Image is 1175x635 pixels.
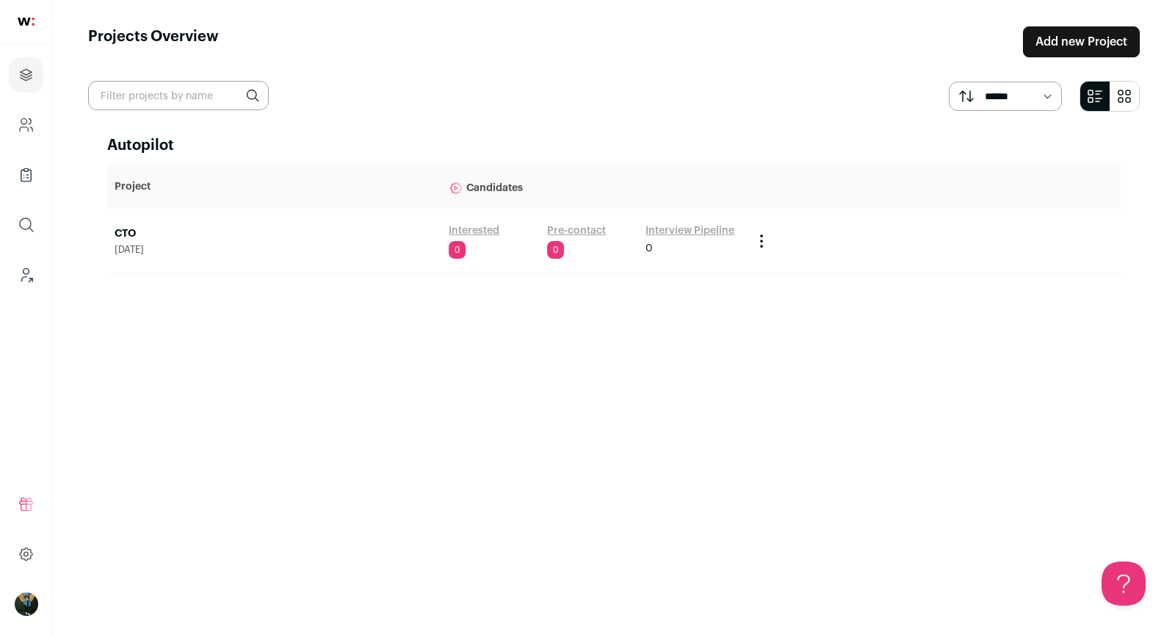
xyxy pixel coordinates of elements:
[15,592,38,616] img: 12031951-medium_jpg
[449,172,738,201] p: Candidates
[115,226,434,241] a: CTO
[646,241,653,256] span: 0
[15,592,38,616] button: Open dropdown
[115,179,434,194] p: Project
[547,223,606,238] a: Pre-contact
[18,18,35,26] img: wellfound-shorthand-0d5821cbd27db2630d0214b213865d53afaa358527fdda9d0ea32b1df1b89c2c.svg
[449,241,466,259] span: 0
[9,157,43,193] a: Company Lists
[753,232,770,250] button: Project Actions
[9,107,43,143] a: Company and ATS Settings
[115,244,434,256] span: [DATE]
[88,81,269,110] input: Filter projects by name
[88,26,219,57] h1: Projects Overview
[449,223,499,238] a: Interested
[547,241,564,259] span: 0
[107,135,1121,156] h2: Autopilot
[9,257,43,293] a: Leads (Backoffice)
[9,57,43,93] a: Projects
[1102,562,1146,606] iframe: Toggle Customer Support
[1023,26,1140,57] a: Add new Project
[646,223,734,238] a: Interview Pipeline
